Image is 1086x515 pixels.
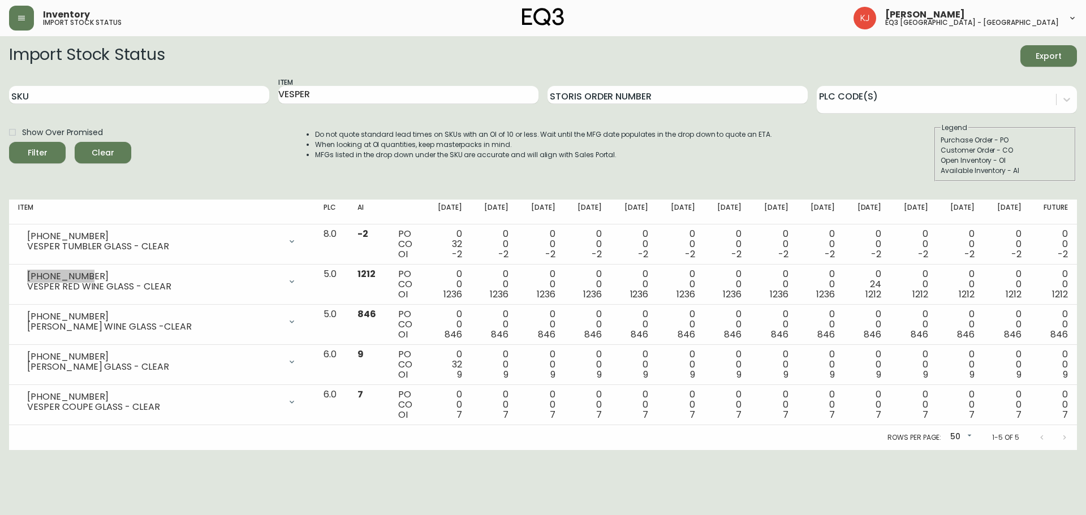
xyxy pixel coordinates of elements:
div: Available Inventory - AI [941,166,1070,176]
th: [DATE] [704,200,751,224]
span: 846 [538,328,555,341]
div: 0 32 [433,229,462,259]
span: 9 [923,368,928,381]
div: 0 24 [853,269,881,300]
span: 7 [550,408,555,421]
span: OI [398,368,408,381]
div: 0 0 [527,309,555,340]
div: 0 0 [899,349,928,380]
div: 0 0 [760,309,788,340]
span: 7 [923,408,928,421]
th: [DATE] [611,200,657,224]
img: 24a625d34e264d2520941288c4a55f8e [854,7,876,29]
div: 0 0 [620,390,648,420]
td: 6.0 [314,385,348,425]
div: [PHONE_NUMBER][PERSON_NAME] WINE GLASS -CLEAR [18,309,305,334]
span: -2 [871,248,881,261]
th: [DATE] [751,200,797,224]
div: 0 0 [1039,229,1068,259]
div: 0 0 [666,390,695,420]
div: 0 0 [993,269,1021,300]
span: 846 [678,328,695,341]
th: [DATE] [844,200,890,224]
span: -2 [918,248,928,261]
span: 7 [783,408,788,421]
span: Show Over Promised [22,127,103,139]
span: 1212 [1006,288,1022,301]
span: 846 [445,328,462,341]
li: MFGs listed in the drop down under the SKU are accurate and will align with Sales Portal. [315,150,772,160]
legend: Legend [941,123,968,133]
span: Export [1029,49,1068,63]
td: 5.0 [314,305,348,345]
div: 0 0 [666,309,695,340]
span: 1212 [912,288,928,301]
span: Inventory [43,10,90,19]
span: 7 [736,408,742,421]
span: 7 [643,408,648,421]
span: 846 [817,328,835,341]
span: 9 [830,368,835,381]
span: 9 [457,368,462,381]
span: 9 [503,368,508,381]
div: 0 0 [480,309,508,340]
span: 7 [596,408,602,421]
span: 846 [724,328,742,341]
div: 0 0 [807,390,835,420]
div: 50 [946,428,974,447]
span: 846 [957,328,975,341]
h2: Import Stock Status [9,45,165,67]
div: 0 0 [899,229,928,259]
div: 0 0 [666,229,695,259]
div: 0 0 [574,390,602,420]
span: -2 [545,248,555,261]
img: logo [522,8,564,26]
div: 0 32 [433,349,462,380]
div: [PHONE_NUMBER]VESPER COUPE GLASS - CLEAR [18,390,305,414]
span: -2 [964,248,975,261]
div: 0 0 [807,229,835,259]
div: 0 0 [620,269,648,300]
td: 6.0 [314,345,348,385]
span: 1236 [630,288,649,301]
div: 0 0 [899,390,928,420]
div: Customer Order - CO [941,145,1070,155]
div: 0 0 [713,269,742,300]
div: 0 0 [574,349,602,380]
div: 0 0 [433,390,462,420]
button: Filter [9,142,66,163]
div: [PERSON_NAME] WINE GLASS -CLEAR [27,322,281,332]
span: 1236 [583,288,602,301]
div: [PERSON_NAME] GLASS - CLEAR [27,362,281,372]
div: PO CO [398,390,416,420]
span: 846 [584,328,602,341]
div: 0 0 [807,309,835,340]
span: OI [398,288,408,301]
span: 9 [969,368,975,381]
span: 7 [456,408,462,421]
span: 846 [357,308,376,321]
div: [PHONE_NUMBER] [27,311,281,322]
div: PO CO [398,309,416,340]
span: -2 [731,248,742,261]
span: -2 [685,248,695,261]
span: OI [398,248,408,261]
span: 7 [876,408,881,421]
h5: eq3 [GEOGRAPHIC_DATA] - [GEOGRAPHIC_DATA] [885,19,1059,26]
span: 846 [631,328,648,341]
div: PO CO [398,269,416,300]
div: 0 0 [433,309,462,340]
span: 9 [783,368,788,381]
div: 0 0 [480,349,508,380]
span: 1236 [676,288,695,301]
div: 0 0 [1039,349,1068,380]
div: 0 0 [760,349,788,380]
span: -2 [825,248,835,261]
div: 0 0 [946,309,975,340]
span: 9 [876,368,881,381]
li: When looking at OI quantities, keep masterpacks in mind. [315,140,772,150]
div: 0 0 [993,349,1021,380]
div: 0 0 [946,390,975,420]
div: 0 0 [713,349,742,380]
span: 846 [1004,328,1022,341]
